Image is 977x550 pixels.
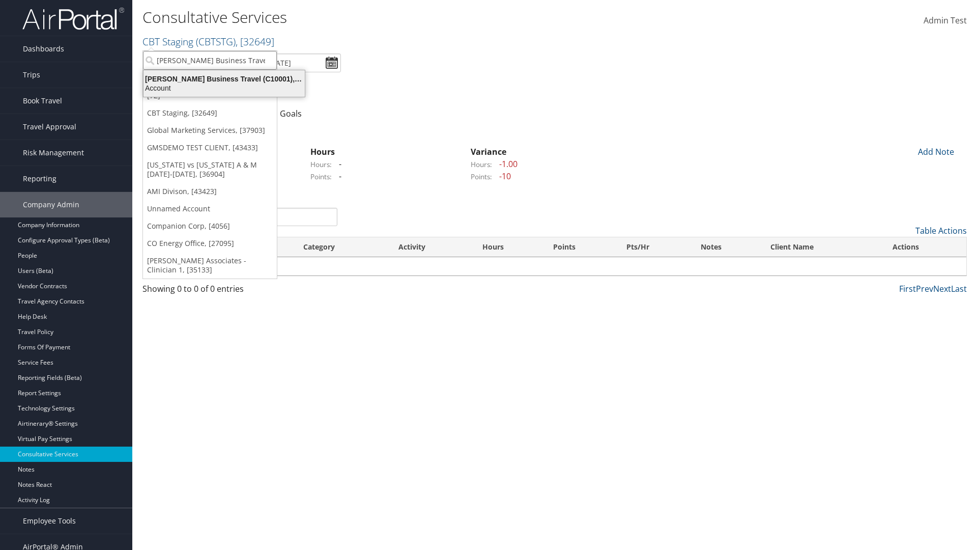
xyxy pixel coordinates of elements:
[280,108,302,119] a: Goals
[143,156,277,183] a: [US_STATE] vs [US_STATE] A & M [DATE]-[DATE], [36904]
[143,122,277,139] a: Global Marketing Services, [37903]
[23,88,62,114] span: Book Travel
[294,237,389,257] th: Category: activate to sort column ascending
[617,237,692,257] th: Pts/Hr
[924,5,967,37] a: Admin Test
[334,171,341,182] span: -
[916,283,933,294] a: Prev
[143,235,277,252] a: CO Energy Office, [27095]
[883,237,966,257] th: Actions
[899,283,916,294] a: First
[137,74,311,84] div: [PERSON_NAME] Business Travel (C10001), [72]
[494,171,511,182] span: -10
[471,159,492,170] label: Hours:
[23,62,40,88] span: Trips
[143,51,277,70] input: Search Accounts
[143,139,277,156] a: GMSDEMO TEST CLIENT, [43433]
[142,283,337,300] div: Showing 0 to 0 of 0 entries
[933,283,951,294] a: Next
[196,35,236,48] span: ( CBTSTG )
[23,36,64,62] span: Dashboards
[23,114,76,140] span: Travel Approval
[236,35,274,48] span: , [ 32649 ]
[143,183,277,200] a: AMI Divison, [43423]
[142,7,692,28] h1: Consultative Services
[143,200,277,217] a: Unnamed Account
[310,159,332,170] label: Hours:
[389,237,473,257] th: Activity: activate to sort column ascending
[23,166,56,191] span: Reporting
[142,35,274,48] a: CBT Staging
[310,146,335,157] strong: Hours
[761,237,884,257] th: Client Name
[23,508,76,534] span: Employee Tools
[23,140,84,166] span: Risk Management
[234,53,341,72] input: [DATE] - [DATE]
[143,252,277,279] a: [PERSON_NAME] Associates - Clinician 1, [35133]
[544,237,617,257] th: Points
[334,158,341,170] span: -
[924,15,967,26] span: Admin Test
[471,172,492,182] label: Points:
[143,257,966,276] td: No data available in table
[137,84,311,93] div: Account
[692,237,761,257] th: Notes
[494,158,518,170] span: -1.00
[471,146,506,157] strong: Variance
[951,283,967,294] a: Last
[23,192,79,217] span: Company Admin
[143,217,277,235] a: Companion Corp, [4056]
[911,146,959,158] div: Add Note
[310,172,332,182] label: Points:
[143,104,277,122] a: CBT Staging, [32649]
[22,7,124,31] img: airportal-logo.png
[915,225,967,236] a: Table Actions
[473,237,544,257] th: Hours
